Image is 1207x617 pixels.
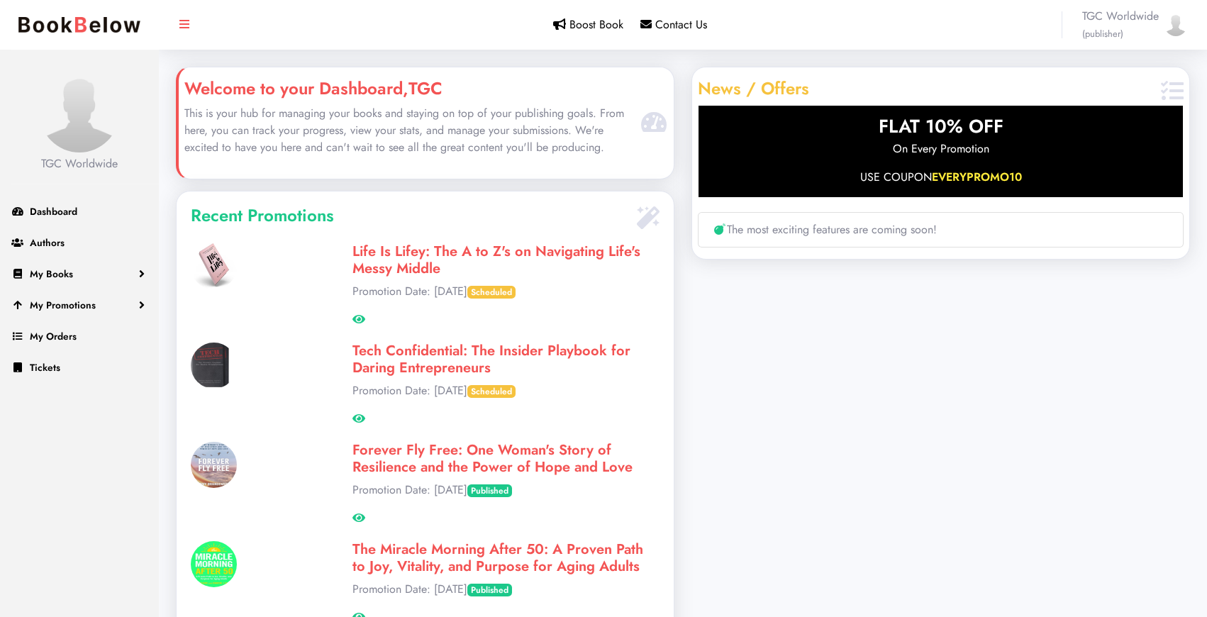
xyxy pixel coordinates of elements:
a: Forever Fly Free: One Woman's Story of Resilience and the Power of Hope and Love [352,440,633,477]
p: On Every Promotion [699,140,1183,157]
a: Life Is Lifey: The A to Z's on Navigating Life's Messy Middle [352,241,640,279]
img: user-default.png [1164,13,1187,36]
span: Published [467,584,512,596]
span: EVERYPROMO10 [932,169,1022,185]
span: Published [467,484,512,497]
span: Contact Us [655,16,707,33]
a: Contact Us [640,16,707,33]
img: 1750786541.png [191,442,237,488]
p: Promotion Date: [DATE] [352,581,660,598]
span: Authors [30,235,65,250]
span: Boost Book [569,16,623,33]
img: 1749490342.jpg [191,541,237,587]
p: This is your hub for managing your books and staying on top of your publishing goals. From here, ... [184,105,634,156]
p: FLAT 10% OFF [699,113,1183,140]
img: 1752257519.jpg [191,343,237,389]
small: (publisher) [1082,27,1123,40]
a: Boost Book [553,16,623,33]
a: The Miracle Morning After 50: A Proven Path to Joy, Vitality, and Purpose for Aging Adults [352,539,643,577]
span: Dashboard [30,204,77,218]
span: Scheduled [467,385,516,398]
span: My Orders [30,329,77,343]
div: TGC Worldwide [40,155,119,172]
li: The most exciting features are coming soon! [698,212,1184,248]
img: bookbelow.PNG [11,10,148,40]
a: Tech Confidential: The Insider Playbook for Daring Entrepreneurs [352,340,630,378]
span: Scheduled [467,286,516,299]
h4: News / Offers [698,79,1155,99]
p: Promotion Date: [DATE] [352,482,660,499]
img: user-default.png [40,73,119,152]
span: Tickets [30,360,60,374]
span: My Books [30,267,73,281]
span: TGC Worldwide [1082,8,1159,42]
b: TGC [408,76,443,101]
p: USE COUPON [699,169,1183,186]
p: Promotion Date: [DATE] [352,283,660,300]
p: Promotion Date: [DATE] [352,382,660,399]
img: 1753807670.jpg [191,243,237,289]
h4: Recent Promotions [191,206,631,226]
span: My Promotions [30,298,96,312]
h4: Welcome to your Dashboard, [184,79,634,99]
